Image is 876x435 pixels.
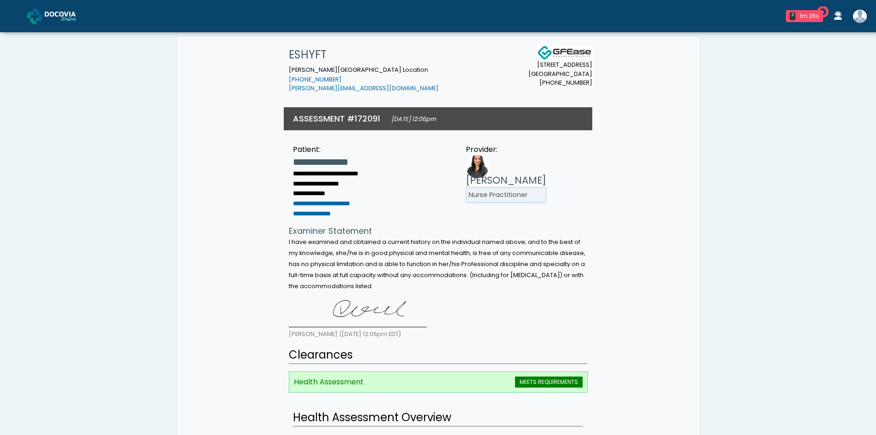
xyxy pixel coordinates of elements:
[289,75,342,83] a: [PHONE_NUMBER]
[466,144,546,155] div: Provider:
[289,330,401,338] small: [PERSON_NAME] ([DATE] 12:06pm EDT)
[27,9,42,24] img: Docovia
[45,12,91,21] img: Docovia
[515,377,583,388] span: MEETS REQUIREMENTS
[466,174,546,187] h3: [PERSON_NAME]
[293,113,380,124] h3: ASSESSMENT #172091
[853,10,867,23] img: Shakerra Crippen
[289,84,439,92] a: [PERSON_NAME][EMAIL_ADDRESS][DOMAIN_NAME]
[466,155,489,178] img: Provider image
[790,12,796,20] div: 3
[289,295,427,327] img: cAAAAASUVORK5CYII=
[289,46,439,64] h1: ESHYFT
[391,115,436,123] small: [DATE] 12:06pm
[27,1,91,31] a: Docovia
[799,12,819,20] div: 1m 26s
[466,187,546,203] li: Nurse Practitioner
[289,347,588,364] h2: Clearances
[289,238,585,290] small: I have examined and obtained a current history on the individual named above; and to the best of ...
[289,66,439,93] small: [PERSON_NAME][GEOGRAPHIC_DATA] Location
[537,46,592,60] img: Docovia Staffing Logo
[528,60,592,87] small: [STREET_ADDRESS] [GEOGRAPHIC_DATA] [PHONE_NUMBER]
[293,144,358,155] div: Patient:
[289,371,588,393] li: Health Assessment
[293,409,583,427] h2: Health Assessment Overview
[780,6,829,26] a: 3 1m 26s
[289,226,588,236] h4: Examiner Statement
